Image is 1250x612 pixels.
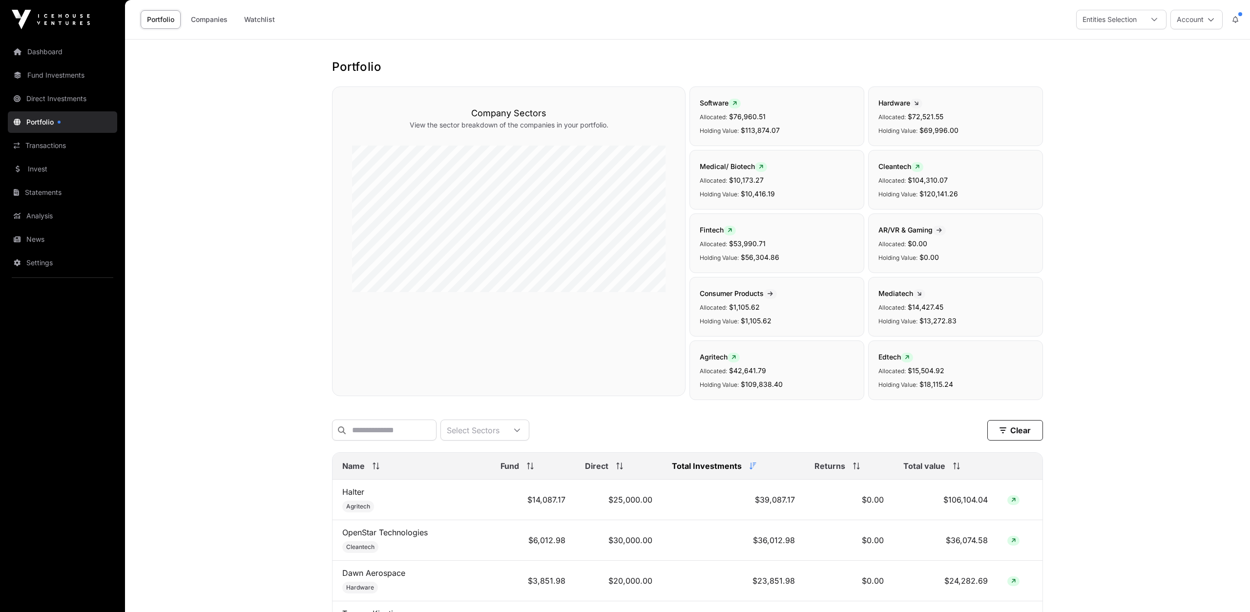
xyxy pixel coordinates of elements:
[491,520,575,561] td: $6,012.98
[12,10,90,29] img: Icehouse Ventures Logo
[346,584,374,591] span: Hardware
[894,561,998,601] td: $24,282.69
[908,176,948,184] span: $104,310.07
[919,380,953,388] span: $18,115.24
[741,190,775,198] span: $10,416.19
[662,561,805,601] td: $23,851.98
[8,229,117,250] a: News
[878,240,906,248] span: Allocated:
[491,561,575,601] td: $3,851.98
[700,367,727,375] span: Allocated:
[805,480,894,520] td: $0.00
[894,480,998,520] td: $106,104.04
[919,317,957,325] span: $13,272.83
[662,520,805,561] td: $36,012.98
[342,460,365,472] span: Name
[878,177,906,184] span: Allocated:
[672,460,742,472] span: Total Investments
[342,528,428,537] a: OpenStar Technologies
[700,381,739,388] span: Holding Value:
[8,135,117,156] a: Transactions
[575,520,662,561] td: $30,000.00
[700,289,777,297] span: Consumer Products
[8,111,117,133] a: Portfolio
[908,112,943,121] span: $72,521.55
[700,353,740,361] span: Agritech
[878,254,917,261] span: Holding Value:
[741,317,771,325] span: $1,105.62
[729,112,766,121] span: $76,960.51
[878,226,946,234] span: AR/VR & Gaming
[1201,565,1250,612] iframe: Chat Widget
[700,177,727,184] span: Allocated:
[185,10,234,29] a: Companies
[878,367,906,375] span: Allocated:
[878,289,925,297] span: Mediatech
[878,353,913,361] span: Edtech
[8,158,117,180] a: Invest
[342,487,364,497] a: Halter
[700,190,739,198] span: Holding Value:
[585,460,608,472] span: Direct
[441,420,505,440] div: Select Sectors
[878,99,922,107] span: Hardware
[700,113,727,121] span: Allocated:
[662,480,805,520] td: $39,087.17
[352,120,666,130] p: View the sector breakdown of the companies in your portfolio.
[919,253,939,261] span: $0.00
[729,239,766,248] span: $53,990.71
[500,460,519,472] span: Fund
[700,317,739,325] span: Holding Value:
[878,190,917,198] span: Holding Value:
[729,176,764,184] span: $10,173.27
[700,240,727,248] span: Allocated:
[352,106,666,120] h3: Company Sectors
[729,366,766,375] span: $42,641.79
[814,460,845,472] span: Returns
[878,317,917,325] span: Holding Value:
[575,480,662,520] td: $25,000.00
[700,254,739,261] span: Holding Value:
[342,568,405,578] a: Dawn Aerospace
[919,190,958,198] span: $120,141.26
[908,303,943,311] span: $14,427.45
[908,239,927,248] span: $0.00
[346,503,370,510] span: Agritech
[878,162,923,170] span: Cleantech
[878,381,917,388] span: Holding Value:
[700,127,739,134] span: Holding Value:
[878,113,906,121] span: Allocated:
[903,460,945,472] span: Total value
[141,10,181,29] a: Portfolio
[491,480,575,520] td: $14,087.17
[8,252,117,274] a: Settings
[8,205,117,227] a: Analysis
[1170,10,1223,29] button: Account
[1077,10,1143,29] div: Entities Selection
[741,253,779,261] span: $56,304.86
[741,126,780,134] span: $113,874.07
[894,520,998,561] td: $36,074.58
[700,304,727,311] span: Allocated:
[700,99,741,107] span: Software
[878,127,917,134] span: Holding Value:
[700,162,767,170] span: Medical/ Biotech
[908,366,944,375] span: $15,504.92
[987,420,1043,441] button: Clear
[919,126,958,134] span: $69,996.00
[805,561,894,601] td: $0.00
[8,88,117,109] a: Direct Investments
[878,304,906,311] span: Allocated:
[805,520,894,561] td: $0.00
[575,561,662,601] td: $20,000.00
[346,543,375,551] span: Cleantech
[8,64,117,86] a: Fund Investments
[729,303,760,311] span: $1,105.62
[741,380,783,388] span: $109,838.40
[8,182,117,203] a: Statements
[700,226,736,234] span: Fintech
[8,41,117,63] a: Dashboard
[332,59,1043,75] h1: Portfolio
[238,10,281,29] a: Watchlist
